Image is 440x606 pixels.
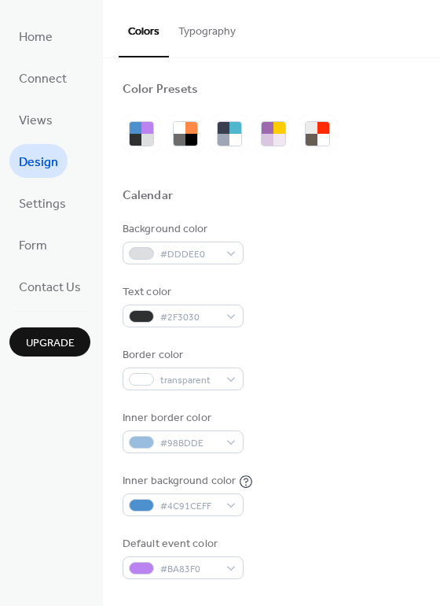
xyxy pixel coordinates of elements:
[160,246,218,263] span: #DDDEE0
[19,25,53,50] span: Home
[9,227,57,261] a: Form
[123,473,236,490] div: Inner background color
[9,61,76,94] a: Connect
[123,347,240,364] div: Border color
[9,19,62,53] a: Home
[123,82,198,98] div: Color Presets
[9,144,68,178] a: Design
[123,284,240,301] div: Text color
[26,335,75,352] span: Upgrade
[19,192,66,216] span: Settings
[19,109,53,133] span: Views
[9,186,75,220] a: Settings
[19,67,67,91] span: Connect
[19,234,47,258] span: Form
[160,498,218,515] span: #4C91CEFF
[160,435,218,452] span: #98BDDE
[9,102,62,136] a: Views
[19,275,81,300] span: Contact Us
[160,372,218,389] span: transparent
[123,188,173,205] div: Calendar
[160,561,218,578] span: #BA83F0
[123,410,240,427] div: Inner border color
[9,327,90,357] button: Upgrade
[160,309,218,326] span: #2F3030
[19,150,58,175] span: Design
[9,269,90,303] a: Contact Us
[123,536,240,552] div: Default event color
[123,221,240,238] div: Background color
